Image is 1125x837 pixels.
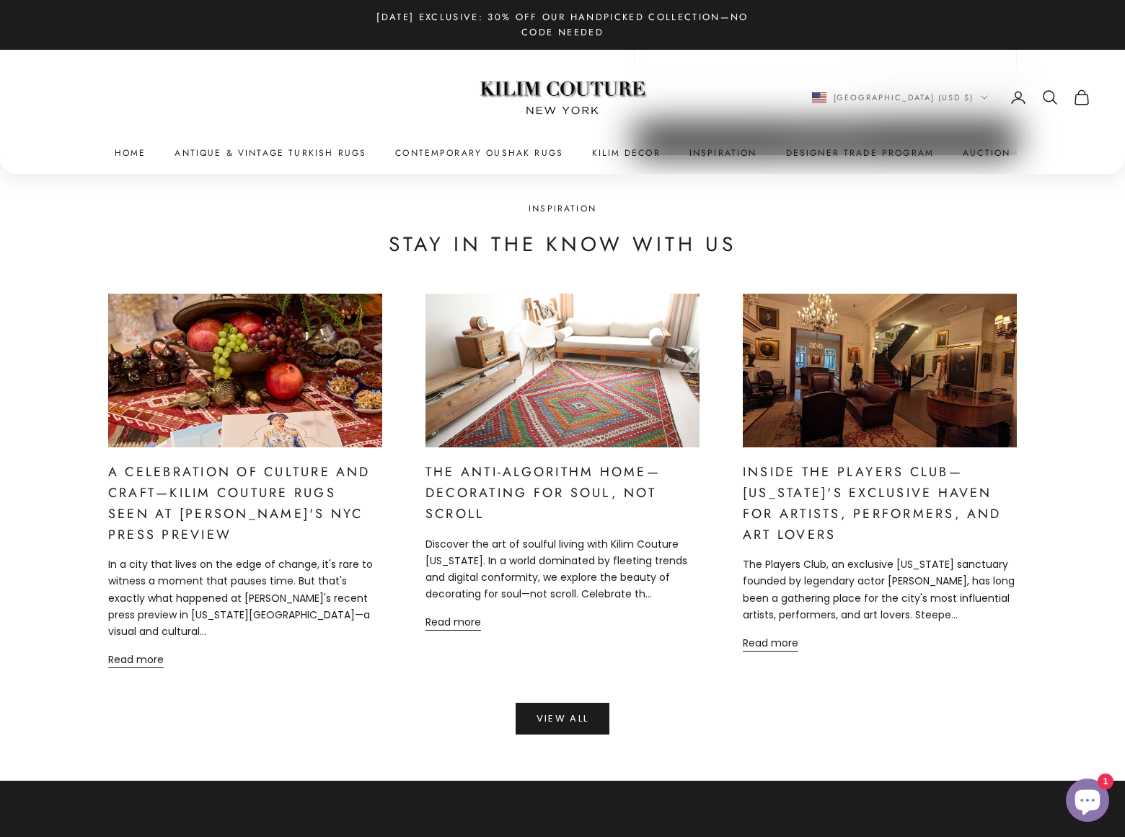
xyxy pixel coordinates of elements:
a: View All [516,703,610,735]
img: Sunlit living room featuring a vintage Turkish sumac kilim rug, complemented by mid-century moder... [425,294,700,448]
a: Read more [108,652,164,668]
nav: Secondary navigation [812,89,1091,106]
p: [DATE] Exclusive: 30% Off Our Handpicked Collection—No Code Needed [361,9,764,40]
summary: Kilim Decor [592,146,661,160]
a: The Anti-Algorithm Home—Decorating for Soul, Not Scroll [425,463,661,523]
img: Logo of Kilim Couture New York [472,63,653,132]
nav: Primary navigation [35,146,1090,160]
button: Change country or currency [812,91,989,104]
p: Discover the art of soulful living with Kilim Couture [US_STATE]. In a world dominated by fleetin... [425,536,700,602]
a: Home [115,146,146,160]
a: Auction [963,146,1010,160]
span: [GEOGRAPHIC_DATA] (USD $) [834,91,974,104]
a: Inside The Players Club—[US_STATE]'s Exclusive Haven for Artists, Performers, and Art Lovers [743,463,1002,543]
inbox-online-store-chat: Shopify online store chat [1062,779,1113,825]
p: Inspiration [389,201,737,216]
a: Designer Trade Program [786,146,935,160]
p: In a city that lives on the edge of change, it's rare to witness a moment that pauses time. But t... [108,556,382,639]
img: CAMILLA NYC press preview table styled with vintage Turkish kilims from Kilim Couture, featuring ... [108,294,382,448]
a: A Celebration of Culture and Craft—Kilim Couture Rugs Seen at [PERSON_NAME]'s NYC Press Preview [108,463,371,543]
a: Read more [743,635,798,652]
a: Read more [425,614,481,631]
a: Inspiration [689,146,757,160]
img: United States [812,92,826,103]
a: Contemporary Oushak Rugs [395,146,563,160]
h2: Stay in the Know with Us [389,230,737,258]
img: Inside The Players Club—New York’s Exclusive Haven for Artists, Performers, and Art Lovers [743,294,1017,448]
a: Antique & Vintage Turkish Rugs [175,146,366,160]
p: The Players Club, an exclusive [US_STATE] sanctuary founded by legendary actor [PERSON_NAME], has... [743,556,1017,623]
